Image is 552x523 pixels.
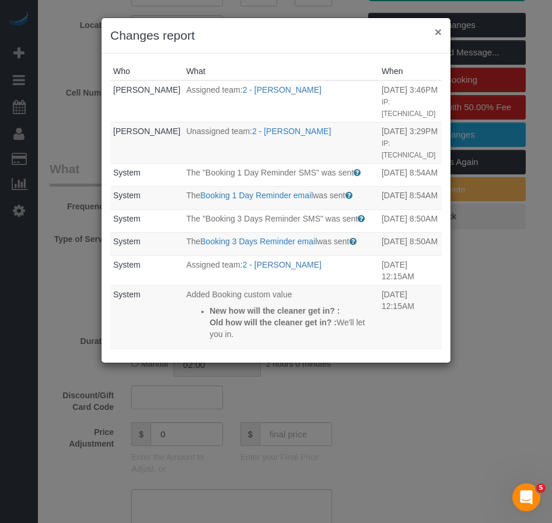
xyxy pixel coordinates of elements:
sui-modal: Changes report [102,18,450,363]
span: The "Booking 3 Days Reminder SMS" was sent [186,214,358,223]
td: Who [110,122,183,163]
td: Who [110,348,183,399]
a: System [113,214,141,223]
a: Booking 1 Day Reminder email [200,191,313,200]
a: System [113,290,141,299]
td: When [379,187,442,210]
td: What [183,187,379,210]
td: When [379,163,442,187]
strong: Old how will the cleaner get in? : [209,318,337,327]
span: Assigned team: [186,85,243,94]
th: Who [110,62,183,80]
small: IP: [TECHNICAL_ID] [382,139,436,159]
td: Who [110,163,183,187]
a: Booking 3 Days Reminder email [200,237,317,246]
td: When [379,122,442,163]
a: System [113,168,141,177]
h3: Changes report [110,27,442,44]
button: × [435,26,442,38]
span: was sent [317,237,349,246]
td: Who [110,209,183,233]
a: 2 - [PERSON_NAME] [252,127,331,136]
span: Added Booking custom value [186,353,292,362]
iframe: Intercom live chat [512,483,540,511]
a: System [113,237,141,246]
td: Who [110,255,183,285]
td: What [183,80,379,122]
span: Assigned team: [186,260,243,269]
span: Added Booking custom value [186,290,292,299]
td: What [183,348,379,399]
td: When [379,209,442,233]
td: Who [110,187,183,210]
th: When [379,62,442,80]
td: When [379,285,442,348]
a: [PERSON_NAME] [113,85,180,94]
th: What [183,62,379,80]
a: [PERSON_NAME] [113,127,180,136]
a: 2 - [PERSON_NAME] [243,85,322,94]
a: System [113,353,141,362]
p: We'll let you in. [209,317,376,340]
td: What [183,285,379,348]
td: When [379,348,442,399]
td: What [183,163,379,187]
a: System [113,191,141,200]
td: Who [110,80,183,122]
a: System [113,260,141,269]
td: What [183,209,379,233]
span: 5 [536,483,546,493]
td: Who [110,285,183,348]
span: was sent [313,191,345,200]
span: The [186,191,200,200]
td: When [379,80,442,122]
span: Unassigned team: [186,127,252,136]
td: What [183,255,379,285]
td: What [183,122,379,163]
a: 2 - [PERSON_NAME] [243,260,322,269]
td: What [183,233,379,256]
td: Who [110,233,183,256]
td: When [379,255,442,285]
span: The [186,237,200,246]
td: When [379,233,442,256]
strong: New how will the cleaner get in? : [209,306,340,315]
span: The "Booking 1 Day Reminder SMS" was sent [186,168,354,177]
small: IP: [TECHNICAL_ID] [382,98,436,118]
